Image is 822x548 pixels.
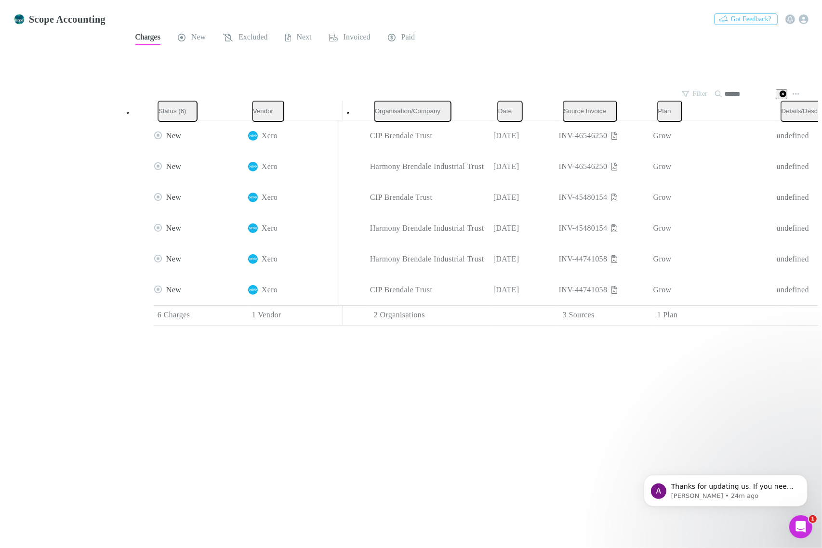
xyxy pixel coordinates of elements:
[370,244,486,274] div: Harmony Brendale Industrial Trust
[490,182,555,213] div: [DATE]
[46,308,53,315] button: Gif picker
[248,305,343,326] div: 1 Vendor
[8,60,185,89] div: Sharon says…
[248,285,258,295] img: Xero's Logo
[135,32,160,45] span: Charges
[47,5,85,12] h1: Rechargly
[370,274,486,305] div: CIP Brendale Trust
[374,101,451,122] button: Organisation/Company
[15,269,177,316] div: Could you verify what discount percentage is showing in your vendor settings for this particular ...
[490,120,555,151] div: [DATE]
[151,4,169,22] button: Home
[15,94,177,151] div: The discount split system in Rechargly controls how vendor discounts are shared between your firm...
[789,515,812,538] iframe: Intercom live chat
[344,32,371,45] span: Invoiced
[559,305,653,326] div: 3 Sources
[74,143,81,150] a: Source reference 12741152:
[169,4,186,21] div: Close
[370,213,486,244] div: Harmony Brendale Industrial Trust
[370,305,493,326] div: 2 Organisations
[47,12,120,22] p: The team can also help
[677,88,713,100] button: Filter
[401,32,415,45] span: Paid
[657,101,682,122] button: Plan
[248,131,258,141] img: Xero's Logo
[653,151,769,182] div: Grow
[248,223,258,233] img: Xero's Logo
[653,213,769,244] div: Grow
[15,37,121,46] div: Did that answer your question?
[191,32,206,45] span: New
[490,274,555,305] div: [DATE]
[248,162,258,171] img: Xero's Logo
[72,115,80,122] a: Source reference 11902970:
[165,304,181,319] button: Send a message…
[8,88,185,343] div: Rechargly says…
[563,101,617,122] button: Source Invoice
[559,244,646,274] div: INV-44741058
[262,120,278,151] span: Xero
[559,213,646,244] div: INV-45480154
[66,60,185,81] div: This gives a discount of 29.6%
[8,287,185,304] textarea: Message…
[8,31,129,52] div: Did that answer your question?
[559,182,646,213] div: INV-45480154
[559,151,646,182] div: INV-46546250
[8,88,185,322] div: The discount split system in Rechargly controls how vendor discounts are shared between your firm...
[653,305,777,326] div: 1 Plan
[262,182,278,213] span: Xero
[262,213,278,244] span: Xero
[15,156,177,222] div: The 29.6% result you're seeing suggests there may be a difference between the actual partner disc...
[166,255,181,263] span: New
[262,244,278,274] span: Xero
[490,151,555,182] div: [DATE]
[27,5,43,21] img: Profile image for Rechargly
[74,65,177,75] div: This gives a discount of 29.6%
[8,8,111,31] a: Scope Accounting
[262,274,278,305] span: Xero
[166,193,181,201] span: New
[497,101,523,122] button: Date
[13,13,25,25] img: Scope Accounting's Logo
[158,101,198,122] button: Status (6)
[262,151,278,182] span: Xero
[370,182,486,213] div: CIP Brendale Trust
[629,455,822,522] iframe: Intercom notifications message
[8,31,185,60] div: Rechargly says…
[653,182,769,213] div: Grow
[248,254,258,264] img: Xero's Logo
[559,274,646,305] div: INV-44741058
[297,32,312,45] span: Next
[248,193,258,202] img: Xero's Logo
[166,286,181,294] span: New
[653,244,769,274] div: Grow
[252,101,284,122] button: Vendor
[61,308,69,315] button: Start recording
[154,305,248,326] div: 6 Charges
[6,4,25,22] button: go back
[15,226,177,264] div: I'm not entirely certain about the specific calculation causing this discrepancy, as the exact fo...
[490,244,555,274] div: [DATE]
[166,162,181,170] span: New
[370,151,486,182] div: Harmony Brendale Industrial Trust
[15,308,23,315] button: Upload attachment
[653,274,769,305] div: Grow
[809,515,817,523] span: 1
[166,224,181,232] span: New
[559,120,646,151] div: INV-46546250
[166,131,181,140] span: New
[653,120,769,151] div: Grow
[30,308,38,315] button: Emoji picker
[370,120,486,151] div: CIP Brendale Trust
[29,13,106,25] h3: Scope Accounting
[490,213,555,244] div: [DATE]
[239,32,267,45] span: Excluded
[714,13,778,25] button: Got Feedback?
